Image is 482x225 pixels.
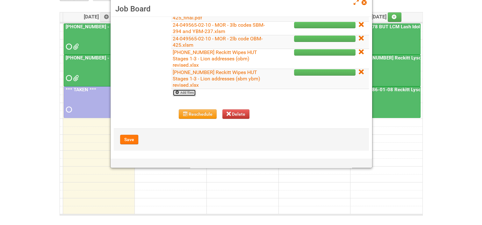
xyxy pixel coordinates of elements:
[100,12,114,22] a: Add an event
[66,76,70,80] span: Requested
[64,55,133,86] a: [PHONE_NUMBER] - Naked Reformulation Mailing 1 PHOTOS
[64,24,178,30] a: [PHONE_NUMBER] - Naked Reformulation Mailing 1
[173,69,260,88] a: [PHONE_NUMBER] Reckitt Wipes HUT Stages 1-3 - Lion addresses (sbm ybm) revised.xlsx
[173,8,247,21] a: [PHONE_NUMBER] Stage 3 OBM-425_final.pdf
[73,76,77,80] span: GROUP 1003.jpg GROUP 1003 (2).jpg GROUP 1003 (3).jpg GROUP 1003 (4).jpg GROUP 1003 (5).jpg GROUP ...
[352,24,450,30] a: 25-058978 BUT LCM Lash Idole US / Retest
[84,14,114,20] span: [DATE]
[64,24,133,55] a: [PHONE_NUMBER] - Naked Reformulation Mailing 1
[66,44,70,49] span: Requested
[179,109,217,119] button: Reschedule
[351,86,421,118] a: 25-011286-01-08 Reckitt Lysol Laundry Scented
[120,135,138,144] button: Save
[351,24,421,55] a: 25-058978 BUT LCM Lash Idole US / Retest
[173,89,196,96] a: Add files
[115,4,367,14] h3: Job Board
[173,49,257,68] a: [PHONE_NUMBER] Reckitt Wipes HUT Stages 1-3 - Lion addresses (obm) revised.xlsx
[173,22,265,34] a: 24-049565-02-10 - MOR - 3lb codes SBM-394 and YBM-237.xlsm
[173,36,263,48] a: 24-049565-02-10 - MOR - 2lb code OBM-425.xlsm
[388,12,402,22] a: Add an event
[351,55,421,86] a: [PHONE_NUMBER] Reckitt Lysol Wipes Stage 4 - labeling day
[73,44,77,49] span: Lion25-055556-01_LABELS_03Oct25.xlsx MOR - 25-055556-01.xlsm G147.png G258.png G369.png M147.png ...
[222,109,250,119] button: Delete
[371,14,402,20] span: [DATE]
[64,55,198,61] a: [PHONE_NUMBER] - Naked Reformulation Mailing 1 PHOTOS
[66,107,70,112] span: Requested
[352,87,460,92] a: 25-011286-01-08 Reckitt Lysol Laundry Scented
